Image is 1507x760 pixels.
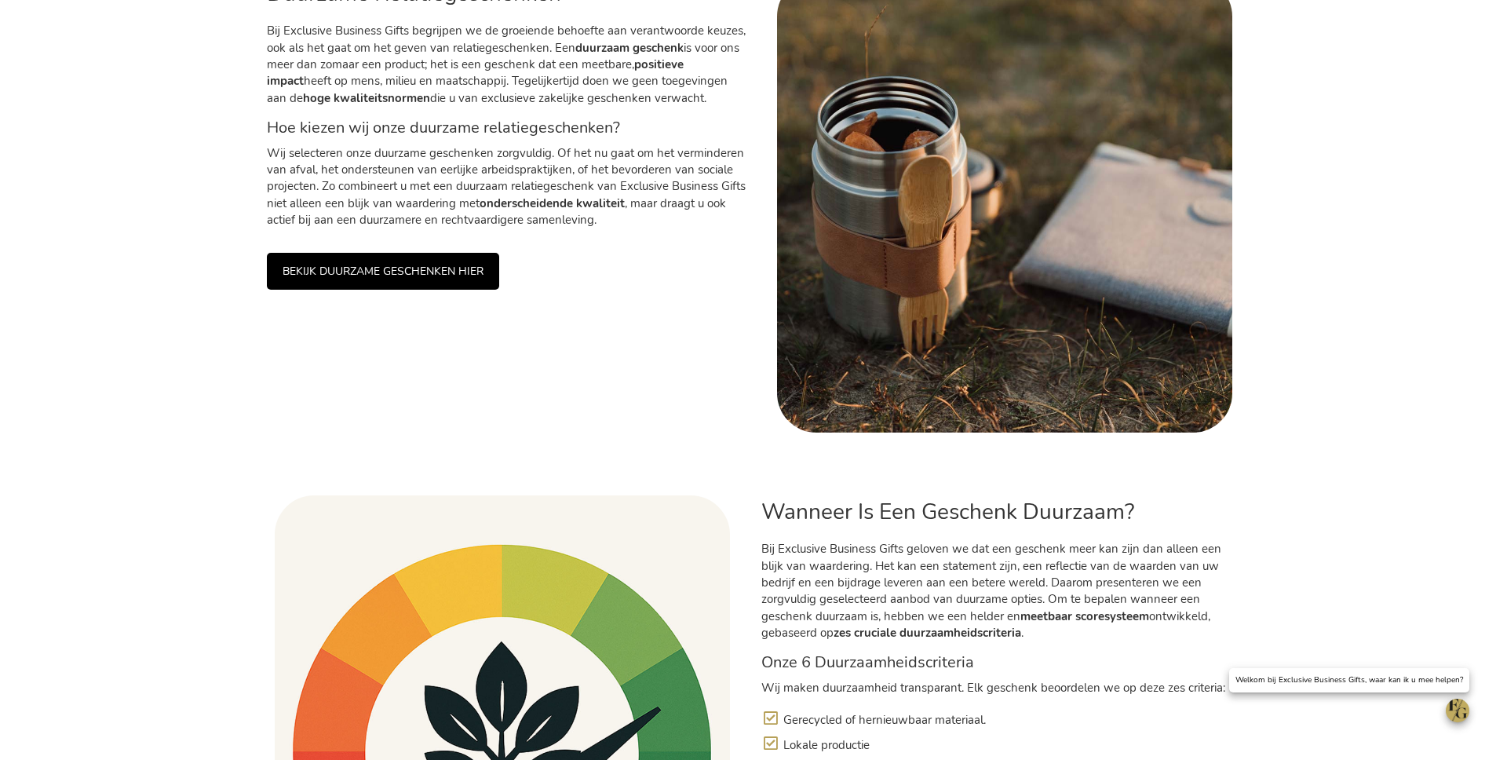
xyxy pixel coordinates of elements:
p: Wij selecteren onze duurzame geschenken zorgvuldig. Of het nu gaat om het verminderen van afval, ... [267,145,746,229]
strong: onderscheidende kwaliteit [480,195,625,211]
p: Bij Exclusive Business Gifts geloven we dat een geschenk meer kan zijn dan alleen een blijk van w... [761,541,1240,642]
strong: positieve impact [267,57,684,89]
strong: meetbaar scoresysteem [1020,608,1149,624]
p: Bij Exclusive Business Gifts begrijpen we de groeiende behoefte aan verantwoorde keuzes, ook als ... [267,23,746,107]
p: Wij maken duurzaamheid transparant. Elk geschenk beoordelen we op deze zes criteria: [761,680,1240,696]
h3: Onze 6 Duurzaamheidscriteria [761,654,1240,671]
strong: hoge kwaliteitsnormen [303,90,430,106]
h3: Hoe kiezen wij onze duurzame relatiegeschenken? [267,119,746,137]
a: BEKIJK DUURZAME GESCHENKEN HIER [267,253,499,290]
strong: zes cruciale duurzaamheidscriteria [834,625,1021,641]
strong: duurzaam geschenk [575,40,684,56]
span: Gerecycled of hernieuwbaar materiaal. [783,712,986,728]
h2: Wanneer Is Een Geschenk Duurzaam? [761,500,1240,524]
span: Lokale productie [783,737,870,753]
